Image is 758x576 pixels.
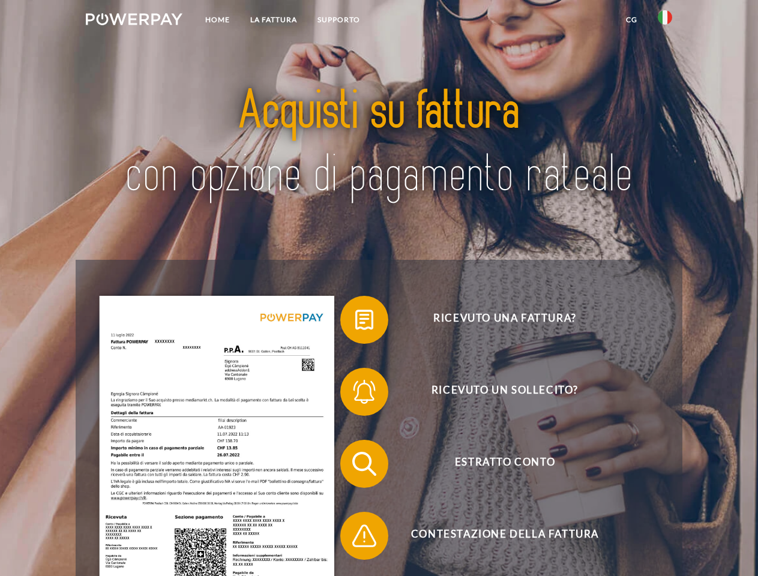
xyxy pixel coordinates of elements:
[307,9,370,31] a: Supporto
[658,10,672,25] img: it
[340,512,652,560] button: Contestazione della fattura
[86,13,182,25] img: logo-powerpay-white.svg
[115,58,643,230] img: title-powerpay_it.svg
[616,9,648,31] a: CG
[340,368,652,416] button: Ricevuto un sollecito?
[358,440,652,488] span: Estratto conto
[349,449,379,479] img: qb_search.svg
[349,521,379,551] img: qb_warning.svg
[358,296,652,344] span: Ricevuto una fattura?
[358,512,652,560] span: Contestazione della fattura
[340,440,652,488] button: Estratto conto
[240,9,307,31] a: LA FATTURA
[358,368,652,416] span: Ricevuto un sollecito?
[349,305,379,335] img: qb_bill.svg
[340,296,652,344] button: Ricevuto una fattura?
[349,377,379,407] img: qb_bell.svg
[195,9,240,31] a: Home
